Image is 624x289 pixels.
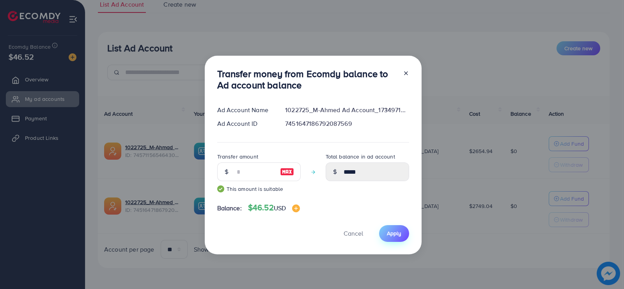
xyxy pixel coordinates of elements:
[217,153,258,160] label: Transfer amount
[326,153,395,160] label: Total balance in ad account
[379,225,409,242] button: Apply
[292,204,300,212] img: image
[217,185,224,192] img: guide
[217,185,301,193] small: This amount is suitable
[211,106,279,115] div: Ad Account Name
[279,106,415,115] div: 1022725_M-Ahmed Ad Account_1734971817368
[279,119,415,128] div: 7451647186792087569
[274,204,286,212] span: USD
[344,229,363,238] span: Cancel
[248,203,300,213] h4: $46.52
[334,225,373,242] button: Cancel
[280,167,294,176] img: image
[211,119,279,128] div: Ad Account ID
[387,229,401,237] span: Apply
[217,204,242,213] span: Balance:
[217,68,397,91] h3: Transfer money from Ecomdy balance to Ad account balance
